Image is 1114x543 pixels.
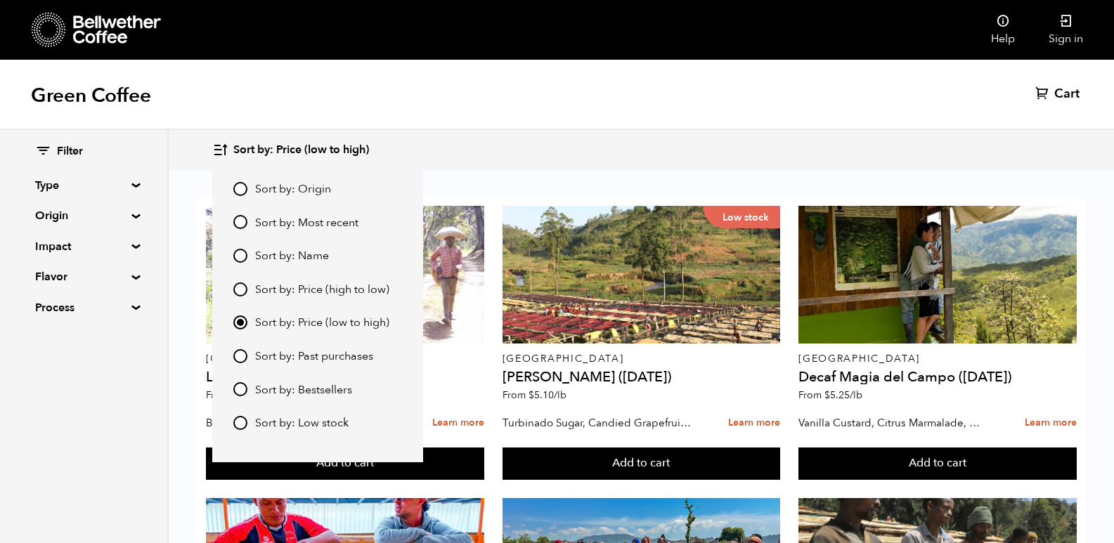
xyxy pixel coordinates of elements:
[1054,86,1080,103] span: Cart
[233,315,247,329] input: Sort by: Price (low to high)
[206,447,484,480] button: Add to cart
[503,206,781,344] a: Low stock
[233,416,247,430] input: Sort by: Low stock
[233,282,247,296] input: Sort by: Price (high to low)
[233,382,247,396] input: Sort by: Bestsellers
[57,144,83,159] span: Filter
[1035,86,1083,103] a: Cart
[35,207,132,224] summary: Origin
[206,412,395,433] p: Bergamot, [PERSON_NAME], [PERSON_NAME]
[554,388,566,402] span: /lb
[798,447,1077,480] button: Add to cart
[703,206,780,228] p: Low stock
[255,383,352,398] span: Sort by: Bestsellers
[1025,408,1077,438] a: Learn more
[503,388,566,402] span: From
[255,182,331,197] span: Sort by: Origin
[31,83,151,108] h1: Green Coffee
[212,133,369,166] button: Sort by: Price (low to high)
[255,282,389,298] span: Sort by: Price (high to low)
[35,177,132,194] summary: Type
[233,143,369,158] span: Sort by: Price (low to high)
[233,349,247,363] input: Sort by: Past purchases
[255,416,349,431] span: Sort by: Low stock
[255,249,329,264] span: Sort by: Name
[503,447,781,480] button: Add to cart
[798,412,987,433] p: Vanilla Custard, Citrus Marmalade, Caramel
[529,388,566,402] bdi: 5.10
[233,249,247,263] input: Sort by: Name
[798,370,1077,384] h4: Decaf Magia del Campo ([DATE])
[206,354,484,364] p: [GEOGRAPHIC_DATA]
[728,408,780,438] a: Learn more
[233,182,247,196] input: Sort by: Origin
[503,354,781,364] p: [GEOGRAPHIC_DATA]
[850,388,862,402] span: /lb
[824,388,830,402] span: $
[233,215,247,229] input: Sort by: Most recent
[206,370,484,384] h4: Limmu Kossa Washed ([DATE])
[35,238,132,255] summary: Impact
[35,268,132,285] summary: Flavor
[503,370,781,384] h4: [PERSON_NAME] ([DATE])
[255,315,389,331] span: Sort by: Price (low to high)
[432,408,484,438] a: Learn more
[35,299,132,316] summary: Process
[529,388,534,402] span: $
[255,216,358,231] span: Sort by: Most recent
[798,388,862,402] span: From
[206,388,270,402] span: From
[255,349,373,365] span: Sort by: Past purchases
[503,412,692,433] p: Turbinado Sugar, Candied Grapefruit, Spiced Plum
[798,354,1077,364] p: [GEOGRAPHIC_DATA]
[824,388,862,402] bdi: 5.25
